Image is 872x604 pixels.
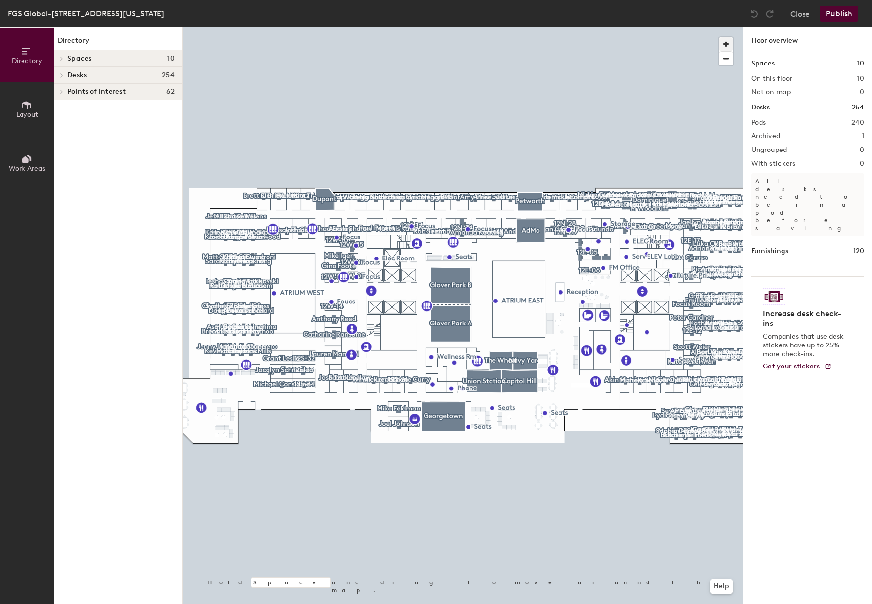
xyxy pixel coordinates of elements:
[12,57,42,65] span: Directory
[857,58,864,69] h1: 10
[162,71,175,79] span: 254
[751,58,775,69] h1: Spaces
[16,110,38,119] span: Layout
[751,146,787,154] h2: Ungrouped
[763,363,832,371] a: Get your stickers
[9,164,45,173] span: Work Areas
[763,309,847,328] h4: Increase desk check-ins
[860,146,864,154] h2: 0
[751,75,793,83] h2: On this floor
[851,119,864,127] h2: 240
[751,88,791,96] h2: Not on map
[743,27,872,50] h1: Floor overview
[751,160,796,168] h2: With stickers
[862,132,864,140] h2: 1
[751,132,780,140] h2: Archived
[749,9,759,19] img: Undo
[710,579,733,594] button: Help
[167,55,175,63] span: 10
[751,173,864,236] p: All desks need to be in a pod before saving
[853,246,864,257] h1: 120
[860,88,864,96] h2: 0
[765,9,775,19] img: Redo
[763,288,785,305] img: Sticker logo
[751,119,766,127] h2: Pods
[67,88,126,96] span: Points of interest
[67,55,92,63] span: Spaces
[852,102,864,113] h1: 254
[763,362,820,370] span: Get your stickers
[763,332,847,359] p: Companies that use desk stickers have up to 25% more check-ins.
[790,6,810,22] button: Close
[860,160,864,168] h2: 0
[751,246,788,257] h1: Furnishings
[8,7,164,20] div: FGS Global-[STREET_ADDRESS][US_STATE]
[751,102,770,113] h1: Desks
[820,6,858,22] button: Publish
[857,75,864,83] h2: 10
[54,35,182,50] h1: Directory
[166,88,175,96] span: 62
[67,71,87,79] span: Desks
